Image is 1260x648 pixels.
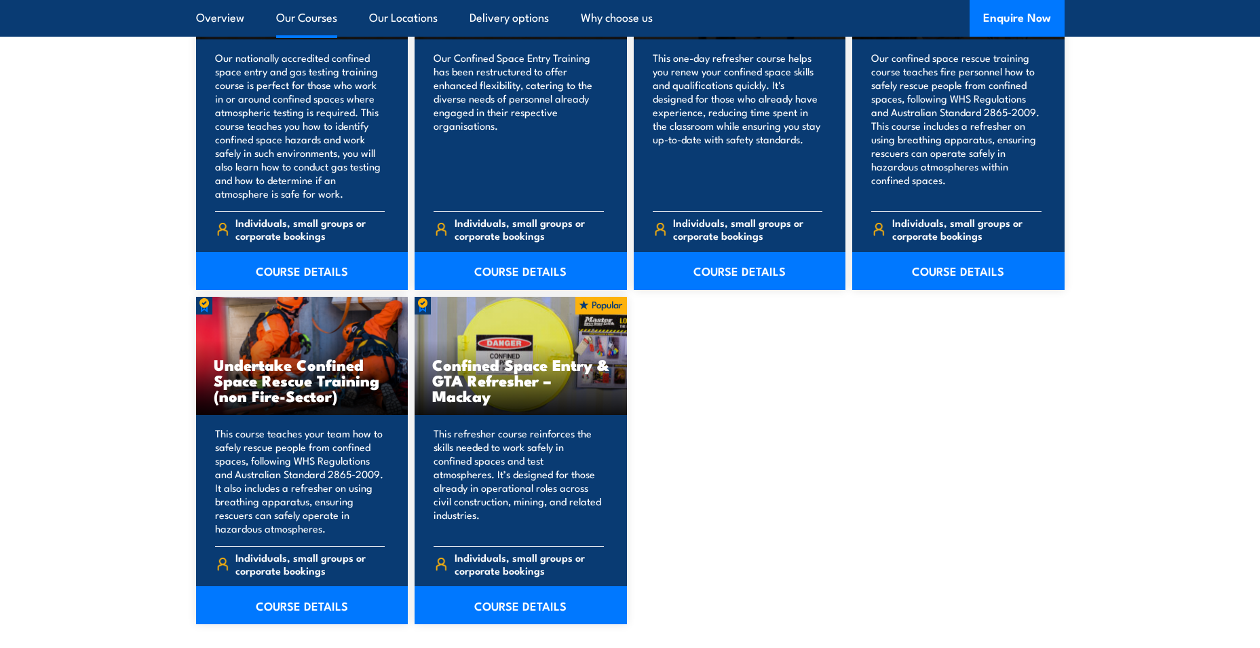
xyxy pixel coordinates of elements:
p: This course teaches your team how to safely rescue people from confined spaces, following WHS Reg... [215,427,385,535]
p: Our nationally accredited confined space entry and gas testing training course is perfect for tho... [215,51,385,200]
span: Individuals, small groups or corporate bookings [235,551,385,577]
p: This one-day refresher course helps you renew your confined space skills and qualifications quick... [653,51,823,200]
a: COURSE DETAILS [196,586,408,624]
span: Individuals, small groups or corporate bookings [455,551,604,577]
h3: Undertake Confined Space Rescue Training (non Fire-Sector) [214,357,391,403]
p: Our confined space rescue training course teaches fire personnel how to safely rescue people from... [871,51,1042,200]
span: Individuals, small groups or corporate bookings [455,216,604,242]
span: Individuals, small groups or corporate bookings [892,216,1042,242]
span: Individuals, small groups or corporate bookings [673,216,822,242]
a: COURSE DETAILS [634,252,846,290]
p: This refresher course reinforces the skills needed to work safely in confined spaces and test atm... [434,427,604,535]
a: COURSE DETAILS [196,252,408,290]
a: COURSE DETAILS [415,586,627,624]
h3: Confined Space Entry & GTA Refresher – Mackay [432,357,609,403]
a: COURSE DETAILS [852,252,1065,290]
span: Individuals, small groups or corporate bookings [235,216,385,242]
a: COURSE DETAILS [415,252,627,290]
p: Our Confined Space Entry Training has been restructured to offer enhanced flexibility, catering t... [434,51,604,200]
